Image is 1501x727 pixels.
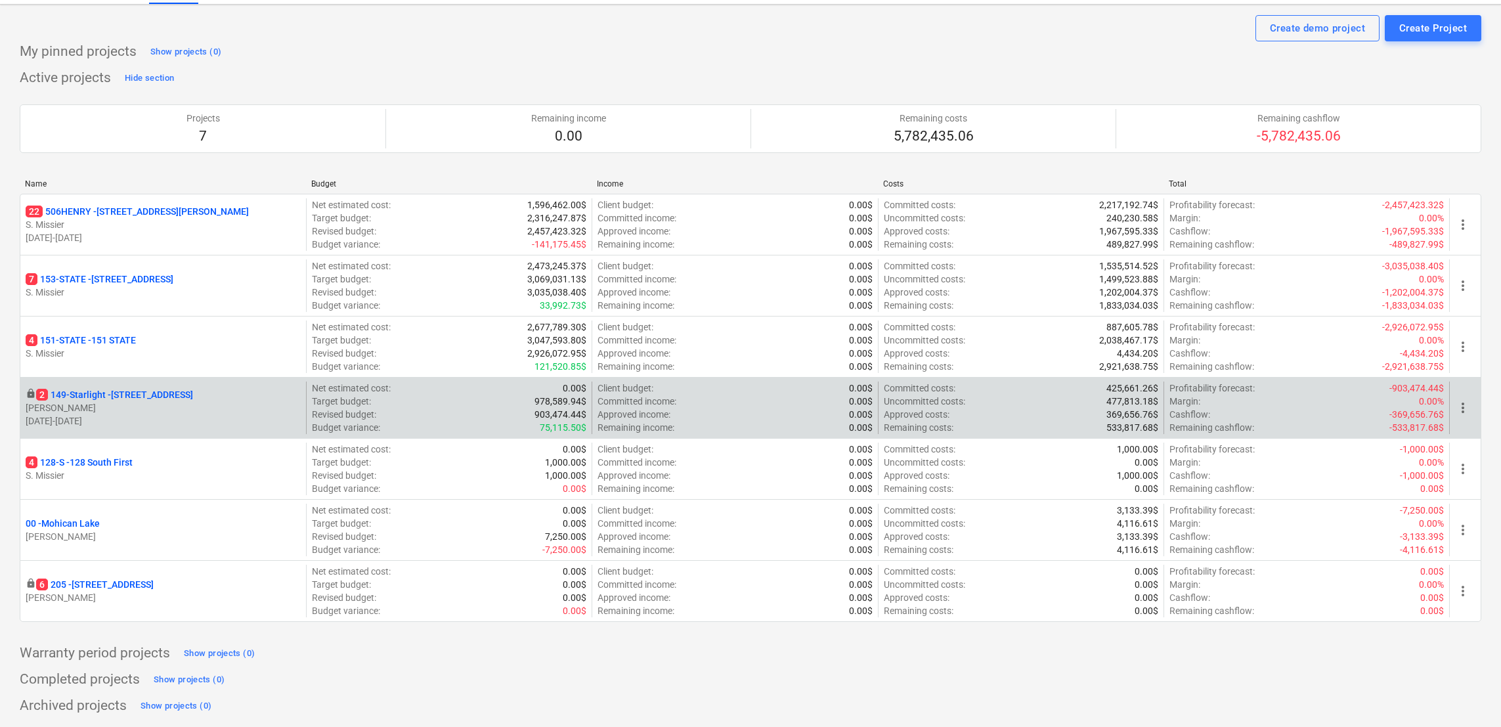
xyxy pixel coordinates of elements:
[884,517,965,530] p: Uncommitted costs :
[311,179,587,188] div: Budget
[849,286,873,299] p: 0.00$
[849,273,873,286] p: 0.00$
[527,225,586,238] p: 2,457,423.32$
[1117,504,1158,517] p: 3,133.39$
[1169,382,1255,395] p: Profitability forecast :
[26,388,36,399] span: locked
[849,259,873,273] p: 0.00$
[598,517,676,530] p: Committed income :
[545,456,586,469] p: 1,000.00$
[563,504,586,517] p: 0.00$
[26,206,43,217] span: 22
[1106,211,1158,225] p: 240,230.58$
[26,205,301,244] div: 22506HENRY -[STREET_ADDRESS][PERSON_NAME]S. Missier[DATE]-[DATE]
[1399,20,1467,37] div: Create Project
[1400,543,1444,556] p: -4,116.61$
[598,320,653,334] p: Client budget :
[26,205,249,218] p: 506HENRY - [STREET_ADDRESS][PERSON_NAME]
[1117,347,1158,360] p: 4,434.20$
[849,604,873,617] p: 0.00$
[1455,461,1471,477] span: more_vert
[312,198,391,211] p: Net estimated cost :
[1257,112,1341,125] p: Remaining cashflow
[1420,482,1444,495] p: 0.00$
[1382,198,1444,211] p: -2,457,423.32$
[849,578,873,591] p: 0.00$
[1382,286,1444,299] p: -1,202,004.37$
[1420,604,1444,617] p: 0.00$
[1419,517,1444,530] p: 0.00%
[1435,664,1501,727] iframe: Chat Widget
[1420,565,1444,578] p: 0.00$
[150,669,228,690] button: Show projects (0)
[36,578,154,591] p: 205 - [STREET_ADDRESS]
[1419,578,1444,591] p: 0.00%
[1169,530,1210,543] p: Cashflow :
[527,334,586,347] p: 3,047,593.80$
[849,211,873,225] p: 0.00$
[26,347,301,360] p: S. Missier
[312,504,391,517] p: Net estimated cost :
[1099,334,1158,347] p: 2,038,467.17$
[849,543,873,556] p: 0.00$
[563,578,586,591] p: 0.00$
[26,273,37,285] span: 7
[312,299,380,312] p: Budget variance :
[1169,347,1210,360] p: Cashflow :
[26,388,36,401] div: This project is confidential
[597,179,873,188] div: Income
[36,388,193,401] p: 149-Starlight - [STREET_ADDRESS]
[1169,273,1200,286] p: Margin :
[1099,198,1158,211] p: 2,217,192.74$
[121,68,177,89] button: Hide section
[598,530,670,543] p: Approved income :
[137,695,215,716] button: Show projects (0)
[1106,395,1158,408] p: 477,813.18$
[598,565,653,578] p: Client budget :
[1099,286,1158,299] p: 1,202,004.37$
[26,401,301,414] p: [PERSON_NAME]
[849,334,873,347] p: 0.00$
[598,504,653,517] p: Client budget :
[312,395,371,408] p: Target budget :
[598,482,674,495] p: Remaining income :
[150,45,221,60] div: Show projects (0)
[26,231,301,244] p: [DATE] - [DATE]
[849,530,873,543] p: 0.00$
[312,443,391,456] p: Net estimated cost :
[1382,225,1444,238] p: -1,967,595.33$
[849,456,873,469] p: 0.00$
[598,238,674,251] p: Remaining income :
[598,347,670,360] p: Approved income :
[598,421,674,434] p: Remaining income :
[26,530,301,543] p: [PERSON_NAME]
[1419,211,1444,225] p: 0.00%
[527,286,586,299] p: 3,035,038.40$
[884,273,965,286] p: Uncommitted costs :
[884,504,955,517] p: Committed costs :
[312,469,376,482] p: Revised budget :
[1169,179,1445,188] div: Total
[849,482,873,495] p: 0.00$
[1169,299,1254,312] p: Remaining cashflow :
[545,469,586,482] p: 1,000.00$
[1099,225,1158,238] p: 1,967,595.33$
[1385,15,1481,41] button: Create Project
[1099,273,1158,286] p: 1,499,523.88$
[598,198,653,211] p: Client budget :
[125,71,174,86] div: Hide section
[1382,299,1444,312] p: -1,833,034.03$
[20,43,137,61] p: My pinned projects
[1455,217,1471,232] span: more_vert
[1169,238,1254,251] p: Remaining cashflow :
[563,517,586,530] p: 0.00$
[312,347,376,360] p: Revised budget :
[20,644,170,663] p: Warranty period projects
[26,388,301,428] div: 2149-Starlight -[STREET_ADDRESS][PERSON_NAME][DATE]-[DATE]
[849,198,873,211] p: 0.00$
[186,127,220,146] p: 7
[849,299,873,312] p: 0.00$
[884,421,953,434] p: Remaining costs :
[849,443,873,456] p: 0.00$
[26,273,173,286] p: 153-STATE - [STREET_ADDRESS]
